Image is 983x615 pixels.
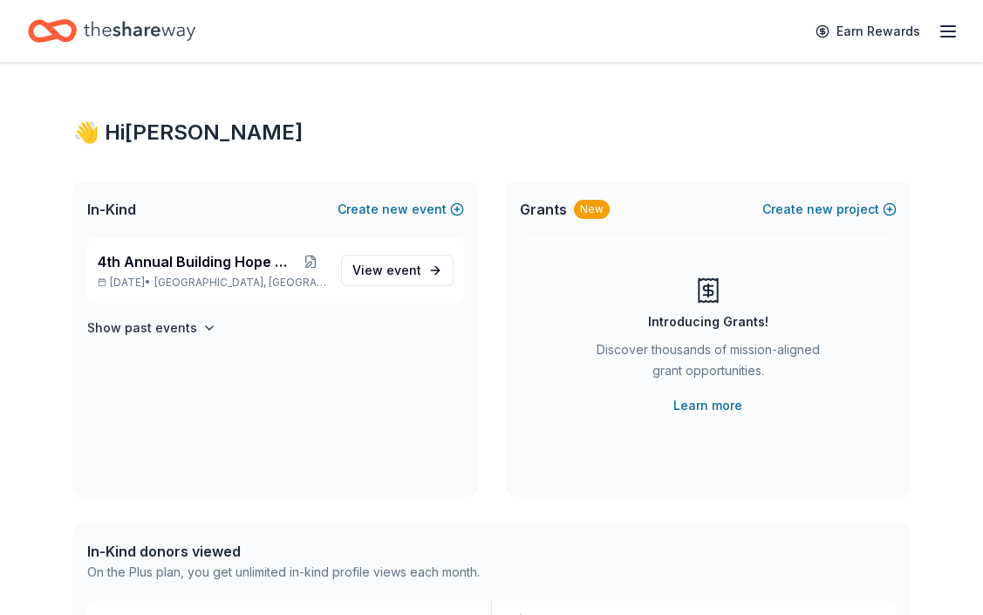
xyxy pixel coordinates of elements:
div: Introducing Grants! [648,311,768,332]
button: Createnewproject [762,199,897,220]
p: [DATE] • [98,276,327,290]
a: Earn Rewards [805,16,931,47]
span: new [807,199,833,220]
div: New [574,200,610,219]
button: Show past events [87,318,216,338]
div: Discover thousands of mission-aligned grant opportunities. [590,339,827,388]
span: In-Kind [87,199,136,220]
button: Createnewevent [338,199,464,220]
div: 👋 Hi [PERSON_NAME] [73,119,911,147]
span: new [382,199,408,220]
div: In-Kind donors viewed [87,541,480,562]
span: Grants [520,199,567,220]
span: event [386,263,421,277]
h4: Show past events [87,318,197,338]
span: [GEOGRAPHIC_DATA], [GEOGRAPHIC_DATA] [154,276,326,290]
div: On the Plus plan, you get unlimited in-kind profile views each month. [87,562,480,583]
a: Home [28,10,195,51]
a: View event [341,255,454,286]
a: Learn more [673,395,742,416]
span: View [352,260,421,281]
span: 4th Annual Building Hope Gala [98,251,294,272]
